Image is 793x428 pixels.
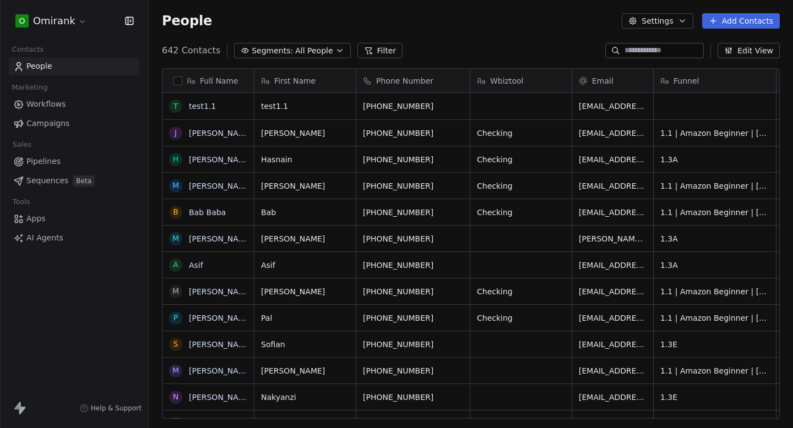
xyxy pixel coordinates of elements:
[356,69,470,92] div: Phone Number
[660,392,769,403] span: 1.3E
[261,312,349,323] span: Pal
[477,180,565,191] span: Checking
[189,287,253,296] a: [PERSON_NAME]
[172,180,179,191] div: M
[7,79,52,96] span: Marketing
[660,365,769,376] span: 1.1 | Amazon Beginner | [DATE] | Form | [GEOGRAPHIC_DATA] | 21+
[363,339,463,350] span: [PHONE_NUMBER]
[173,153,179,165] div: H
[26,61,52,72] span: People
[477,154,565,165] span: Checking
[73,175,95,186] span: Beta
[173,391,178,403] div: N
[363,154,463,165] span: [PHONE_NUMBER]
[579,286,647,297] span: [EMAIL_ADDRESS][DOMAIN_NAME]
[572,69,653,92] div: Email
[477,286,565,297] span: Checking
[477,207,565,218] span: Checking
[660,207,769,218] span: 1.1 | Amazon Beginner | [DATE] | Form | [GEOGRAPHIC_DATA] | 21+
[363,180,463,191] span: [PHONE_NUMBER]
[490,75,523,86] span: Wbiztool
[579,392,647,403] span: [EMAIL_ADDRESS][DOMAIN_NAME]
[477,128,565,139] span: Checking
[261,260,349,271] span: Asif
[261,365,349,376] span: [PERSON_NAME]
[261,339,349,350] span: Sofian
[33,14,75,28] span: Omirank
[579,339,647,350] span: [EMAIL_ADDRESS][DOMAIN_NAME]
[261,101,349,112] span: test1.1
[363,286,463,297] span: [PHONE_NUMBER]
[8,136,36,153] span: Sales
[477,312,565,323] span: Checking
[9,152,139,171] a: Pipelines
[189,155,253,164] a: [PERSON_NAME]
[173,338,178,350] div: S
[9,210,139,228] a: Apps
[622,13,693,29] button: Settings
[660,233,769,244] span: 1.3A
[579,312,647,323] span: [EMAIL_ADDRESS][DOMAIN_NAME]
[8,194,35,210] span: Tools
[579,207,647,218] span: [EMAIL_ADDRESS][DOMAIN_NAME]
[579,260,647,271] span: [EMAIL_ADDRESS][DOMAIN_NAME]
[261,180,349,191] span: [PERSON_NAME]
[26,118,69,129] span: Campaigns
[363,365,463,376] span: [PHONE_NUMBER]
[189,208,226,217] a: Bab Baba
[660,286,769,297] span: 1.1 | Amazon Beginner | [DATE] | Form | [GEOGRAPHIC_DATA] | 21+
[172,286,179,297] div: M
[357,43,403,58] button: Filter
[579,128,647,139] span: [EMAIL_ADDRESS][DOMAIN_NAME]
[660,260,769,271] span: 1.3A
[26,232,63,244] span: AI Agents
[363,207,463,218] span: [PHONE_NUMBER]
[363,312,463,323] span: [PHONE_NUMBER]
[261,233,349,244] span: [PERSON_NAME]
[173,206,178,218] div: B
[189,340,253,349] a: [PERSON_NAME]
[274,75,316,86] span: First Name
[363,260,463,271] span: [PHONE_NUMBER]
[261,207,349,218] span: Bab
[295,45,333,57] span: All People
[579,365,647,376] span: [EMAIL_ADDRESS][DOMAIN_NAME]
[189,419,253,428] a: [PERSON_NAME]
[9,114,139,133] a: Campaigns
[26,156,61,167] span: Pipelines
[660,312,769,323] span: 1.1 | Amazon Beginner | [DATE] | Form | [GEOGRAPHIC_DATA] | 21+
[261,392,349,403] span: Nakyanzi
[254,69,356,92] div: First Name
[376,75,433,86] span: Phone Number
[660,180,769,191] span: 1.1 | Amazon Beginner | [DATE] | Form | [GEOGRAPHIC_DATA] | 21+
[470,69,572,92] div: Wbiztool
[9,229,139,247] a: AI Agents
[173,259,178,271] div: A
[189,261,203,270] a: Asif
[189,182,253,190] a: [PERSON_NAME]
[172,365,179,376] div: M
[702,13,780,29] button: Add Contacts
[252,45,293,57] span: Segments:
[673,75,699,86] span: Funnel
[363,101,463,112] span: [PHONE_NUMBER]
[579,180,647,191] span: [EMAIL_ADDRESS][DOMAIN_NAME]
[80,404,142,413] a: Help & Support
[172,233,179,244] div: M
[718,43,780,58] button: Edit View
[189,393,253,402] a: [PERSON_NAME]
[363,392,463,403] span: [PHONE_NUMBER]
[162,44,220,57] span: 642 Contacts
[9,57,139,75] a: People
[173,101,178,112] div: t
[592,75,613,86] span: Email
[26,175,68,186] span: Sequences
[579,154,647,165] span: [EMAIL_ADDRESS][DOMAIN_NAME]
[9,95,139,113] a: Workflows
[162,69,254,92] div: Full Name
[91,404,142,413] span: Help & Support
[579,233,647,244] span: [PERSON_NAME][EMAIL_ADDRESS][DOMAIN_NAME]
[660,154,769,165] span: 1.3A
[26,98,66,110] span: Workflows
[579,101,647,112] span: [EMAIL_ADDRESS][DOMAIN_NAME]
